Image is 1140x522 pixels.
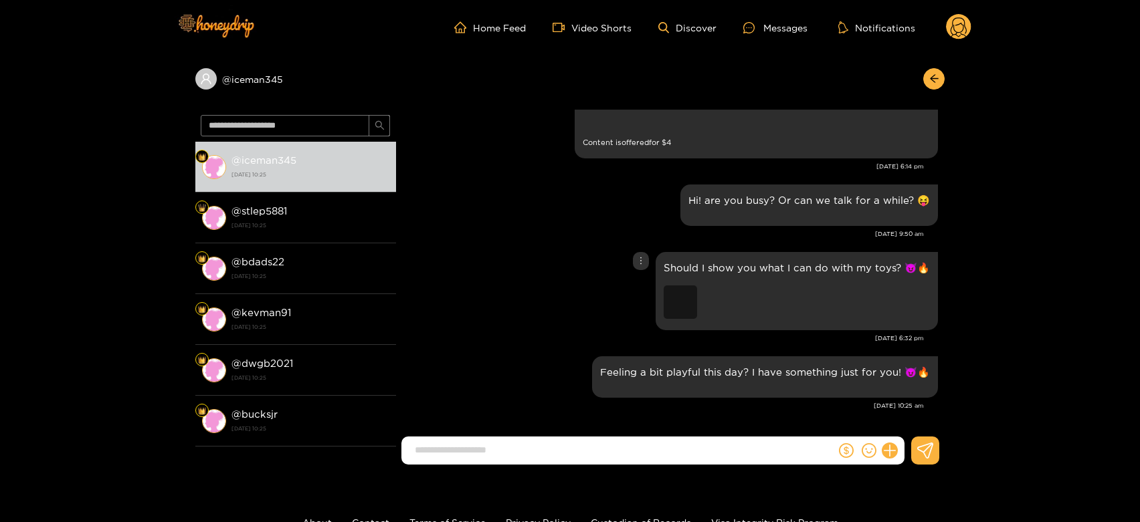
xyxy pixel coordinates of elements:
[231,408,278,420] strong: @ bucksjr
[454,21,526,33] a: Home Feed
[636,256,646,265] span: more
[198,407,206,415] img: Fan Level
[553,21,632,33] a: Video Shorts
[202,307,226,332] img: conversation
[202,257,226,281] img: conversation
[198,305,206,313] img: Fan Level
[231,256,284,267] strong: @ bdads22
[839,443,854,458] span: dollar
[202,409,226,433] img: conversation
[202,206,226,230] img: conversation
[836,440,856,461] button: dollar
[454,21,473,33] span: home
[553,21,571,33] span: video-camera
[929,74,939,85] span: arrow-left
[656,252,938,330] div: Aug. 14, 6:32 pm
[862,443,876,458] span: smile
[575,61,938,158] div: Aug. 13, 6:14 pm
[198,356,206,364] img: Fan Level
[592,356,938,398] div: Aug. 15, 10:25 am
[658,22,717,33] a: Discover
[231,372,389,384] strong: [DATE] 10:25
[231,307,291,318] strong: @ kevman91
[231,358,293,369] strong: @ dwgb2021
[403,162,924,171] div: [DATE] 6:14 pm
[198,153,206,161] img: Fan Level
[231,219,389,231] strong: [DATE] 10:25
[664,260,930,275] p: Should I show you what I can do with my toys? 😈🔥
[923,68,945,90] button: arrow-left
[198,204,206,212] img: Fan Level
[600,364,930,380] p: Feeling a bit playful this day? I have something just for you! 😈🔥
[403,229,924,239] div: [DATE] 9:50 am
[403,334,924,343] div: [DATE] 6:32 pm
[369,115,390,136] button: search
[231,168,389,180] strong: [DATE] 10:25
[688,192,930,208] p: Hi! are you busy? Or can we talk for a while? 😝
[583,135,930,150] small: Content is offered for $ 4
[231,422,389,434] strong: [DATE] 10:25
[680,184,938,226] div: Aug. 14, 9:50 am
[834,21,919,34] button: Notifications
[202,358,226,382] img: conversation
[231,154,296,166] strong: @ iceman345
[200,73,212,85] span: user
[202,155,226,179] img: conversation
[198,255,206,263] img: Fan Level
[231,321,389,333] strong: [DATE] 10:25
[231,270,389,282] strong: [DATE] 10:25
[403,401,924,410] div: [DATE] 10:25 am
[743,20,807,35] div: Messages
[231,205,287,217] strong: @ stlep5881
[375,120,385,132] span: search
[195,68,396,90] div: @iceman345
